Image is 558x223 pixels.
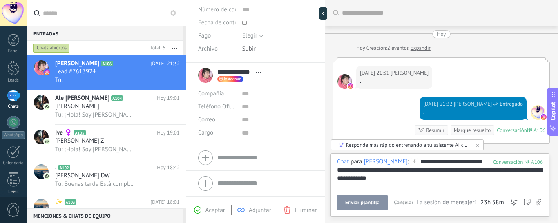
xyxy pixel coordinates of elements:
[27,208,183,223] div: Menciones & Chats de equipo
[44,69,50,75] img: icon
[55,163,57,172] span: .
[55,180,135,188] span: Tú: Buenas tarde Está complejo de aterrizar
[337,74,352,89] span: ulises cortes
[360,77,429,85] div: .
[111,95,123,101] span: A104
[65,199,76,205] span: A103
[242,29,263,42] button: Elegir
[423,108,523,116] div: .
[55,198,63,206] span: ✨
[348,83,353,89] img: instagram.svg
[198,3,236,16] div: Número de contrato
[157,129,180,137] span: Hoy 19:01
[198,29,236,42] div: Pago
[198,7,250,13] span: Número de contrato
[2,78,25,83] div: Leads
[356,44,366,52] div: Hoy
[55,172,110,180] span: [PERSON_NAME] DW
[423,100,454,108] div: [DATE] 21:32
[198,126,236,139] div: Cargo
[44,104,50,110] img: icon
[2,161,25,166] div: Calendario
[55,137,104,145] span: [PERSON_NAME] Z
[356,44,431,52] div: Creación:
[437,30,446,38] div: Hoy
[157,163,180,172] span: Hoy 18:42
[44,139,50,144] img: icon
[198,87,236,100] div: Compañía
[150,198,180,206] span: [DATE] 18:01
[198,20,245,26] span: Fecha de contrato
[531,105,545,120] span: Alejandro Aguas
[2,131,25,139] div: WhatsApp
[44,173,50,179] img: icon
[417,199,504,207] div: La sesión de mensajería finaliza en
[2,104,25,109] div: Chats
[55,146,135,153] span: Tú: ¡Hola! Soy [PERSON_NAME] Servicios Dentales🦷.¡Gracias por escribirnos! ¿Cual es su nombre? ¿E...
[55,206,99,214] span: [PERSON_NAME]
[147,44,165,52] div: Total: 5
[150,60,180,68] span: [DATE] 21:32
[454,100,492,108] span: Alejandro Aguas (Oficina de Venta)
[198,103,241,110] span: Teléfono Oficina
[198,100,236,113] button: Teléfono Oficina
[242,32,257,40] span: Elegir
[27,125,186,159] a: avatariconIve ‍♀️A105Hoy 19:01[PERSON_NAME] ZTú: ¡Hola! Soy [PERSON_NAME] Servicios Dentales🦷.¡Gr...
[249,206,271,214] span: Adjuntar
[224,77,241,81] span: instagram
[198,16,236,29] div: Fecha de contrato
[198,116,215,124] span: Correo
[55,76,66,84] span: Tú: .
[346,141,469,148] div: Responde más rápido entrenando a tu asistente AI con tus fuentes de datos
[198,33,211,39] span: Pago
[408,158,409,166] span: :
[391,69,429,77] span: ulises cortes
[55,60,99,68] span: [PERSON_NAME]
[549,102,557,120] span: Copilot
[33,43,70,53] div: Chats abiertos
[481,199,504,207] span: 23h 58m
[157,94,180,102] span: Hoy 19:01
[541,114,547,120] img: instagram.svg
[198,42,236,55] div: Archivo
[198,113,215,126] button: Correo
[497,127,527,134] div: Conversación
[55,111,135,119] span: Tú: ¡Hola! Soy [PERSON_NAME] Servicios Dentales🦷.¡Gracias por escribirnos! ¿Cual es su nombre? ¿E...
[337,195,388,210] button: Enviar plantilla
[360,69,391,77] div: [DATE] 21:31
[55,129,72,137] span: Ive ‍♀️
[493,159,543,166] div: 106
[500,100,523,108] span: Entregado
[345,200,379,205] span: Enviar plantilla
[411,44,431,52] a: Expandir
[27,90,186,124] a: avatariconAle [PERSON_NAME]A104Hoy 19:01[PERSON_NAME]Tú: ¡Hola! Soy [PERSON_NAME] Servicios Denta...
[198,130,213,136] span: Cargo
[426,126,444,134] div: Resumir
[391,195,417,210] button: Cancelar
[27,26,183,41] div: Entradas
[205,206,225,214] span: Aceptar
[527,127,545,134] div: № A106
[101,61,113,66] span: A106
[417,199,479,207] span: La sesión de mensajería finaliza en:
[27,159,186,194] a: avataricon.A102Hoy 18:42[PERSON_NAME] DWTú: Buenas tarde Está complejo de aterrizar
[364,158,408,165] div: ulises cortes
[350,158,362,166] span: para
[55,94,109,102] span: Ale [PERSON_NAME]
[454,126,491,134] div: Marque resuelto
[55,68,96,76] span: Lead #7613924
[387,44,409,52] span: 2 eventos
[319,7,327,20] div: Ocultar
[295,206,317,214] span: Eliminar
[44,208,50,214] img: icon
[27,55,186,90] a: avataricon[PERSON_NAME]A106[DATE] 21:32Lead #7613924Tú: .
[165,41,183,55] button: Más
[55,102,99,110] span: [PERSON_NAME]
[2,49,25,54] div: Panel
[394,199,413,206] span: Cancelar
[58,165,70,170] span: A102
[198,46,218,52] span: Archivo
[74,130,85,135] span: A105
